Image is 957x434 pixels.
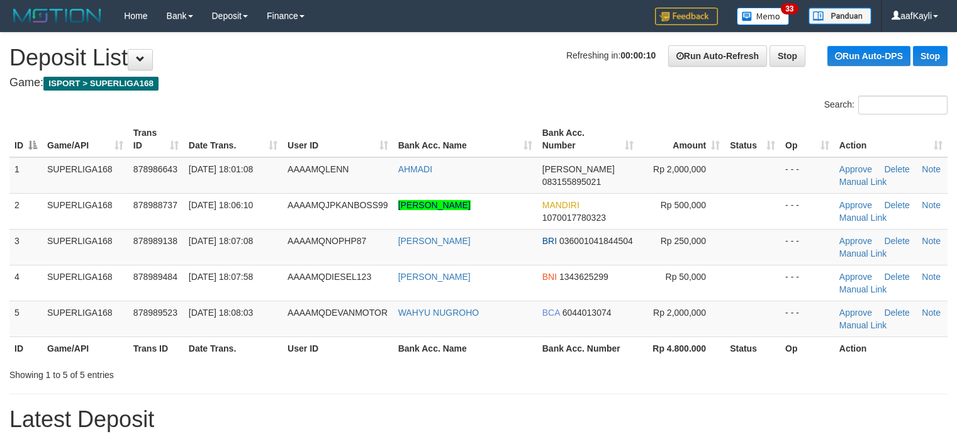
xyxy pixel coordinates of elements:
a: Manual Link [839,177,887,187]
a: Manual Link [839,320,887,330]
a: Delete [884,200,909,210]
th: Bank Acc. Name [393,337,537,360]
a: Run Auto-Refresh [668,45,767,67]
span: [DATE] 18:07:58 [189,272,253,282]
span: Refreshing in: [566,50,656,60]
th: Bank Acc. Number: activate to sort column ascending [537,121,639,157]
a: Approve [839,200,872,210]
th: Action [834,337,948,360]
th: Rp 4.800.000 [639,337,725,360]
a: Delete [884,308,909,318]
a: Manual Link [839,248,887,259]
td: 2 [9,193,42,229]
span: Copy 1343625299 to clipboard [559,272,608,282]
td: 4 [9,265,42,301]
a: Stop [770,45,805,67]
td: SUPERLIGA168 [42,265,128,301]
td: SUPERLIGA168 [42,193,128,229]
span: Copy 1070017780323 to clipboard [542,213,606,223]
input: Search: [858,96,948,114]
span: Rp 2,000,000 [653,308,706,318]
a: AHMADI [398,164,432,174]
a: [PERSON_NAME] [398,272,471,282]
th: Date Trans.: activate to sort column ascending [184,121,283,157]
th: Amount: activate to sort column ascending [639,121,725,157]
th: Status [725,337,780,360]
a: Note [922,200,941,210]
td: SUPERLIGA168 [42,157,128,194]
div: Showing 1 to 5 of 5 entries [9,364,389,381]
a: Approve [839,272,872,282]
th: User ID: activate to sort column ascending [283,121,393,157]
a: [PERSON_NAME] [398,200,471,210]
span: AAAAMQLENN [288,164,349,174]
span: Copy 036001041844504 to clipboard [559,236,633,246]
a: Approve [839,164,872,174]
span: 878986643 [133,164,177,174]
td: - - - [780,265,834,301]
th: Op: activate to sort column ascending [780,121,834,157]
span: 878989484 [133,272,177,282]
a: Note [922,308,941,318]
span: Rp 250,000 [661,236,706,246]
span: [DATE] 18:07:08 [189,236,253,246]
td: SUPERLIGA168 [42,229,128,265]
span: 878988737 [133,200,177,210]
span: [DATE] 18:08:03 [189,308,253,318]
td: 5 [9,301,42,337]
th: User ID [283,337,393,360]
span: 878989138 [133,236,177,246]
a: Manual Link [839,213,887,223]
a: Delete [884,272,909,282]
img: Feedback.jpg [655,8,718,25]
a: Delete [884,236,909,246]
td: - - - [780,157,834,194]
a: Approve [839,308,872,318]
span: Copy 6044013074 to clipboard [562,308,612,318]
img: panduan.png [809,8,871,25]
span: AAAAMQNOPHP87 [288,236,366,246]
a: Note [922,236,941,246]
td: SUPERLIGA168 [42,301,128,337]
th: ID [9,337,42,360]
span: BCA [542,308,560,318]
a: Note [922,164,941,174]
a: Note [922,272,941,282]
h1: Deposit List [9,45,948,70]
th: Game/API: activate to sort column ascending [42,121,128,157]
td: - - - [780,301,834,337]
span: AAAAMQDIESEL123 [288,272,371,282]
th: Status: activate to sort column ascending [725,121,780,157]
th: Game/API [42,337,128,360]
span: Rp 2,000,000 [653,164,706,174]
a: Delete [884,164,909,174]
td: 1 [9,157,42,194]
td: - - - [780,229,834,265]
h4: Game: [9,77,948,89]
th: Op [780,337,834,360]
span: [PERSON_NAME] [542,164,615,174]
img: Button%20Memo.svg [737,8,790,25]
span: [DATE] 18:06:10 [189,200,253,210]
span: AAAAMQDEVANMOTOR [288,308,388,318]
a: Stop [913,46,948,66]
th: ID: activate to sort column descending [9,121,42,157]
h1: Latest Deposit [9,407,948,432]
th: Trans ID: activate to sort column ascending [128,121,184,157]
th: Trans ID [128,337,184,360]
th: Date Trans. [184,337,283,360]
th: Bank Acc. Name: activate to sort column ascending [393,121,537,157]
label: Search: [824,96,948,114]
img: MOTION_logo.png [9,6,105,25]
span: MANDIRI [542,200,579,210]
a: Run Auto-DPS [827,46,910,66]
strong: 00:00:10 [620,50,656,60]
span: BNI [542,272,557,282]
th: Bank Acc. Number [537,337,639,360]
a: Manual Link [839,284,887,294]
span: Copy 083155895021 to clipboard [542,177,601,187]
span: 878989523 [133,308,177,318]
td: - - - [780,193,834,229]
span: Rp 50,000 [666,272,707,282]
a: Approve [839,236,872,246]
